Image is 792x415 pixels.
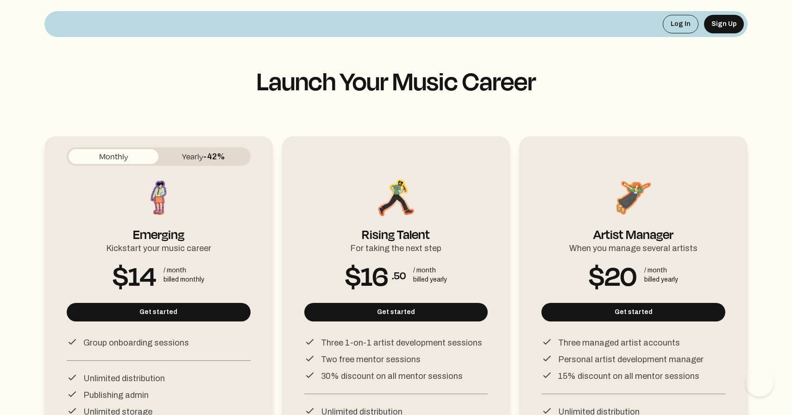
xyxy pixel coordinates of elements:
div: Rising Talent [362,219,430,238]
div: For taking the next step [350,238,441,255]
button: Get started [304,303,488,321]
p: 15% discount on all mentor sessions [558,370,699,383]
div: When you manage several artists [569,238,698,255]
p: Publishing admin [83,389,149,402]
img: Artist Manager [613,177,654,219]
p: Group onboarding sessions [83,336,189,349]
div: / month [163,266,204,275]
div: Kickstart your music career [106,238,211,255]
button: Monthly [69,149,158,164]
button: Get started [67,303,251,321]
div: billed monthly [163,275,204,284]
div: Artist Manager [593,219,673,238]
h1: Launch Your Music Career [44,67,748,94]
span: $16 [345,268,388,283]
span: $14 [113,268,156,283]
span: $20 [589,268,637,283]
button: Log In [663,15,698,33]
div: / month [644,266,678,275]
p: Three managed artist accounts [558,336,680,349]
p: 30% discount on all mentor sessions [321,370,463,383]
div: Emerging [133,219,184,238]
button: Yearly-42% [158,149,248,164]
p: Three 1-on-1 artist development sessions [321,336,482,349]
p: Two free mentor sessions [321,353,421,366]
div: / month [413,266,447,275]
span: .50 [392,268,406,283]
div: billed yearly [413,275,447,284]
button: Sign Up [704,15,744,33]
p: Unlimited distribution [83,372,165,385]
iframe: Toggle Customer Support [746,369,773,396]
p: Personal artist development manager [558,353,704,366]
span: -42% [203,152,225,161]
img: Rising Talent [375,177,417,219]
button: Get started [541,303,725,321]
div: billed yearly [644,275,678,284]
img: Emerging [138,177,179,219]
